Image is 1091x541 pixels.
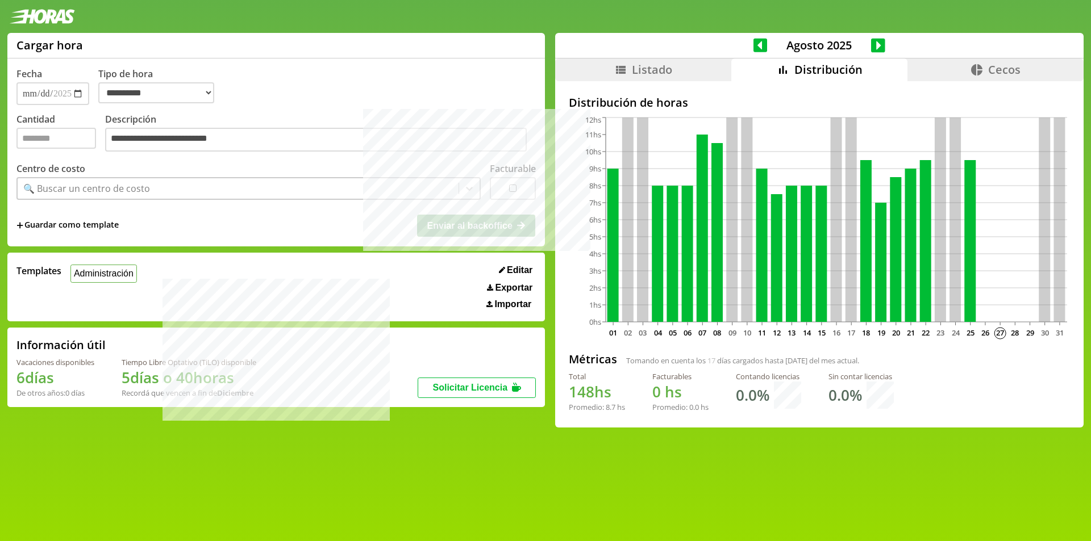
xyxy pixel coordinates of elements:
[877,328,885,338] text: 19
[606,402,615,412] span: 8.7
[713,328,721,338] text: 08
[569,381,594,402] span: 148
[652,381,709,402] h1: hs
[639,328,647,338] text: 03
[569,371,625,381] div: Total
[105,113,536,154] label: Descripción
[589,163,601,174] tspan: 9hs
[626,355,859,366] span: Tomando en cuenta los días cargados hasta [DATE] del mes actual.
[736,371,801,381] div: Contando licencias
[652,381,661,402] span: 0
[892,328,900,338] text: 20
[23,182,150,195] div: 🔍 Buscar un centro de costo
[1056,328,1064,338] text: 31
[951,328,960,338] text: 24
[70,265,137,282] button: Administración
[936,328,944,338] text: 23
[624,328,632,338] text: 02
[609,328,617,338] text: 01
[767,37,871,53] span: Agosto 2025
[122,357,256,367] div: Tiempo Libre Optativo (TiLO) disponible
[16,219,23,232] span: +
[907,328,915,338] text: 21
[828,385,862,405] h1: 0.0 %
[16,68,42,80] label: Fecha
[16,113,105,154] label: Cantidad
[684,328,692,338] text: 06
[828,371,894,381] div: Sin contar licencias
[669,328,677,338] text: 05
[1041,328,1049,338] text: 30
[507,265,532,275] span: Editar
[743,328,751,338] text: 10
[16,265,61,277] span: Templates
[495,283,533,293] span: Exportar
[632,62,672,77] span: Listado
[788,328,796,338] text: 13
[1011,328,1019,338] text: 28
[16,367,94,388] h1: 6 días
[589,198,601,208] tspan: 7hs
[569,402,625,412] div: Promedio: hs
[98,82,214,103] select: Tipo de hora
[736,385,769,405] h1: 0.0 %
[105,128,527,152] textarea: Descripción
[589,283,601,293] tspan: 2hs
[758,328,766,338] text: 11
[589,300,601,310] tspan: 1hs
[794,62,863,77] span: Distribución
[728,328,736,338] text: 09
[16,219,119,232] span: +Guardar como template
[122,388,256,398] div: Recordá que vencen a fin de
[585,129,601,140] tspan: 11hs
[698,328,706,338] text: 07
[9,9,75,24] img: logotipo
[433,383,508,392] span: Solicitar Licencia
[98,68,223,105] label: Tipo de hora
[16,128,96,149] input: Cantidad
[16,37,83,53] h1: Cargar hora
[490,162,536,175] label: Facturable
[922,328,930,338] text: 22
[589,317,601,327] tspan: 0hs
[654,328,663,338] text: 04
[16,162,85,175] label: Centro de costo
[996,328,1004,338] text: 27
[652,402,709,412] div: Promedio: hs
[589,215,601,225] tspan: 6hs
[589,232,601,242] tspan: 5hs
[847,328,855,338] text: 17
[569,95,1070,110] h2: Distribución de horas
[589,249,601,259] tspan: 4hs
[585,146,601,157] tspan: 10hs
[217,388,253,398] b: Diciembre
[862,328,870,338] text: 18
[832,328,840,338] text: 16
[585,115,601,125] tspan: 12hs
[981,328,989,338] text: 26
[967,328,975,338] text: 25
[818,328,826,338] text: 15
[589,266,601,276] tspan: 3hs
[1026,328,1034,338] text: 29
[569,381,625,402] h1: hs
[569,351,617,367] h2: Métricas
[418,378,536,398] button: Solicitar Licencia
[803,328,811,338] text: 14
[494,299,531,309] span: Importar
[484,282,536,293] button: Exportar
[589,181,601,191] tspan: 8hs
[988,62,1021,77] span: Cecos
[16,337,106,353] h2: Información útil
[16,388,94,398] div: De otros años: 0 días
[652,371,709,381] div: Facturables
[122,367,256,388] h1: 5 días o 40 horas
[495,265,536,276] button: Editar
[707,355,715,366] span: 17
[773,328,781,338] text: 12
[689,402,699,412] span: 0.0
[16,357,94,367] div: Vacaciones disponibles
